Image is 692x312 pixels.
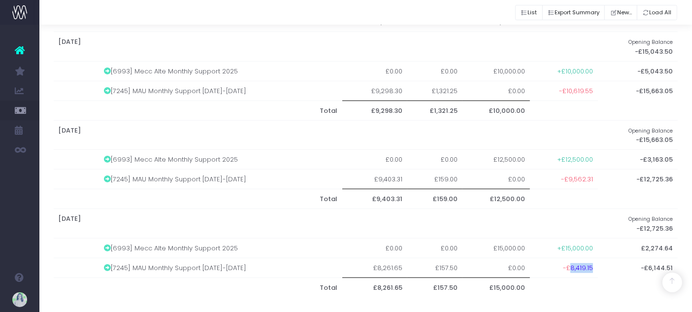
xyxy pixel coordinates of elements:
[99,101,342,120] th: Total
[598,170,678,189] th: -£12,725.36
[462,277,530,297] th: £15,000.00
[598,120,678,150] th: -£15,663.05
[342,277,407,297] th: £8,261.65
[407,150,462,170] td: £0.00
[99,150,342,170] td: [6993] Mecc Alte Monthly Support 2025
[342,189,407,209] th: £9,403.31
[407,238,462,258] td: £0.00
[462,81,530,101] td: £0.00
[54,209,598,239] th: [DATE]
[407,61,462,81] td: £0.00
[99,189,342,209] th: Total
[407,189,462,209] th: £159.00
[557,155,593,165] span: +£12,500.00
[598,258,678,277] th: -£6,144.51
[342,258,407,277] td: £8,261.65
[407,81,462,101] td: £1,321.25
[342,101,407,120] th: £9,298.30
[407,258,462,277] td: £157.50
[12,292,27,307] img: images/default_profile_image.png
[462,189,530,209] th: £12,500.00
[99,61,342,81] td: [6993] Mecc Alte Monthly Support 2025
[598,61,678,81] th: -£5,043.50
[99,277,342,297] th: Total
[542,5,605,20] button: Export Summary
[342,170,407,189] td: £9,403.31
[99,258,342,277] td: [7245] MAU Monthly Support [DATE]-[DATE]
[604,5,637,20] button: New...
[629,126,673,135] small: Opening Balance
[99,238,342,258] td: [6993] Mecc Alte Monthly Support 2025
[342,150,407,170] td: £0.00
[637,5,677,20] button: Load All
[629,214,673,223] small: Opening Balance
[561,174,593,184] span: -£9,562.31
[557,243,593,253] span: +£15,000.00
[629,37,673,46] small: Opening Balance
[598,238,678,258] th: £2,274.64
[462,170,530,189] td: £0.00
[462,61,530,81] td: £10,000.00
[598,32,678,62] th: -£15,043.50
[342,61,407,81] td: £0.00
[99,81,342,101] td: [7245] MAU Monthly Support [DATE]-[DATE]
[407,101,462,120] th: £1,321.25
[342,81,407,101] td: £9,298.30
[598,150,678,170] th: -£3,163.05
[54,32,598,62] th: [DATE]
[54,120,598,150] th: [DATE]
[515,5,543,20] button: List
[462,258,530,277] td: £0.00
[407,170,462,189] td: £159.00
[598,209,678,239] th: -£12,725.36
[462,101,530,120] th: £10,000.00
[99,170,342,189] td: [7245] MAU Monthly Support [DATE]-[DATE]
[563,263,593,273] span: -£8,419.15
[342,238,407,258] td: £0.00
[559,86,593,96] span: -£10,619.55
[598,81,678,101] th: -£15,663.05
[462,238,530,258] td: £15,000.00
[407,277,462,297] th: £157.50
[557,67,593,76] span: +£10,000.00
[462,150,530,170] td: £12,500.00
